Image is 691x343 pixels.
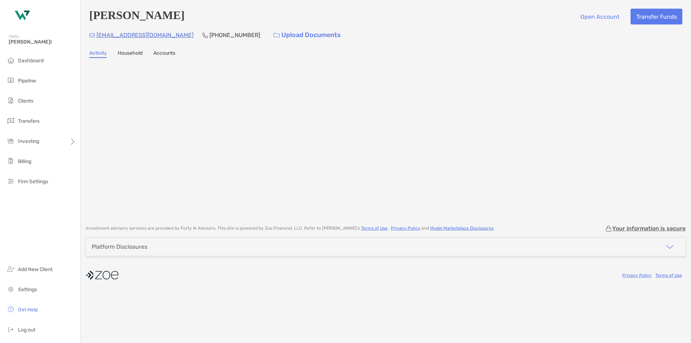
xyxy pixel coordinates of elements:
[6,116,15,125] img: transfers icon
[89,9,185,24] h4: [PERSON_NAME]
[118,50,143,58] a: Household
[18,58,44,64] span: Dashboard
[92,243,147,250] div: Platform Disclosures
[86,226,494,231] p: Investment advisory services are provided by Forty W Advisors . This site is powered by Zoe Finan...
[6,56,15,64] img: dashboard icon
[202,32,208,38] img: Phone Icon
[6,177,15,185] img: firm-settings icon
[6,265,15,273] img: add_new_client icon
[18,307,38,313] span: Get Help
[631,9,682,24] button: Transfer Funds
[6,136,15,145] img: investing icon
[6,76,15,85] img: pipeline icon
[6,96,15,105] img: clients icon
[86,267,118,283] img: company logo
[9,39,76,45] span: [PERSON_NAME]!
[18,78,36,84] span: Pipeline
[18,327,35,333] span: Log out
[209,31,260,40] p: [PHONE_NUMBER]
[18,98,33,104] span: Clients
[6,305,15,313] img: get-help icon
[6,325,15,334] img: logout icon
[89,50,107,58] a: Activity
[18,158,31,164] span: Billing
[6,285,15,293] img: settings icon
[18,286,37,293] span: Settings
[18,118,40,124] span: Transfers
[391,226,420,231] a: Privacy Policy
[430,226,493,231] a: Model Marketplace Disclosures
[655,273,682,278] a: Terms of Use
[361,226,388,231] a: Terms of Use
[575,9,625,24] button: Open Account
[612,225,686,232] p: Your information is secure
[153,50,175,58] a: Accounts
[18,266,53,272] span: Add New Client
[9,3,35,29] img: Zoe Logo
[269,27,345,43] a: Upload Documents
[89,33,95,37] img: Email Icon
[18,138,39,144] span: Investing
[622,273,652,278] a: Privacy Policy
[665,243,674,251] img: icon arrow
[18,179,48,185] span: Firm Settings
[274,33,280,38] img: button icon
[6,157,15,165] img: billing icon
[96,31,194,40] p: [EMAIL_ADDRESS][DOMAIN_NAME]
